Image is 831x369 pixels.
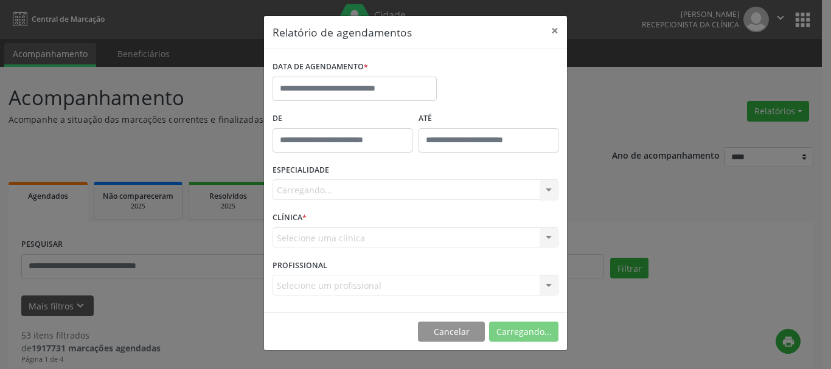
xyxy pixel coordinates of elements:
label: ATÉ [419,109,558,128]
label: PROFISSIONAL [273,256,327,275]
button: Cancelar [418,322,485,342]
label: ESPECIALIDADE [273,161,329,180]
h5: Relatório de agendamentos [273,24,412,40]
label: DATA DE AGENDAMENTO [273,58,368,77]
label: De [273,109,412,128]
button: Carregando... [489,322,558,342]
label: CLÍNICA [273,209,307,227]
button: Close [543,16,567,46]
